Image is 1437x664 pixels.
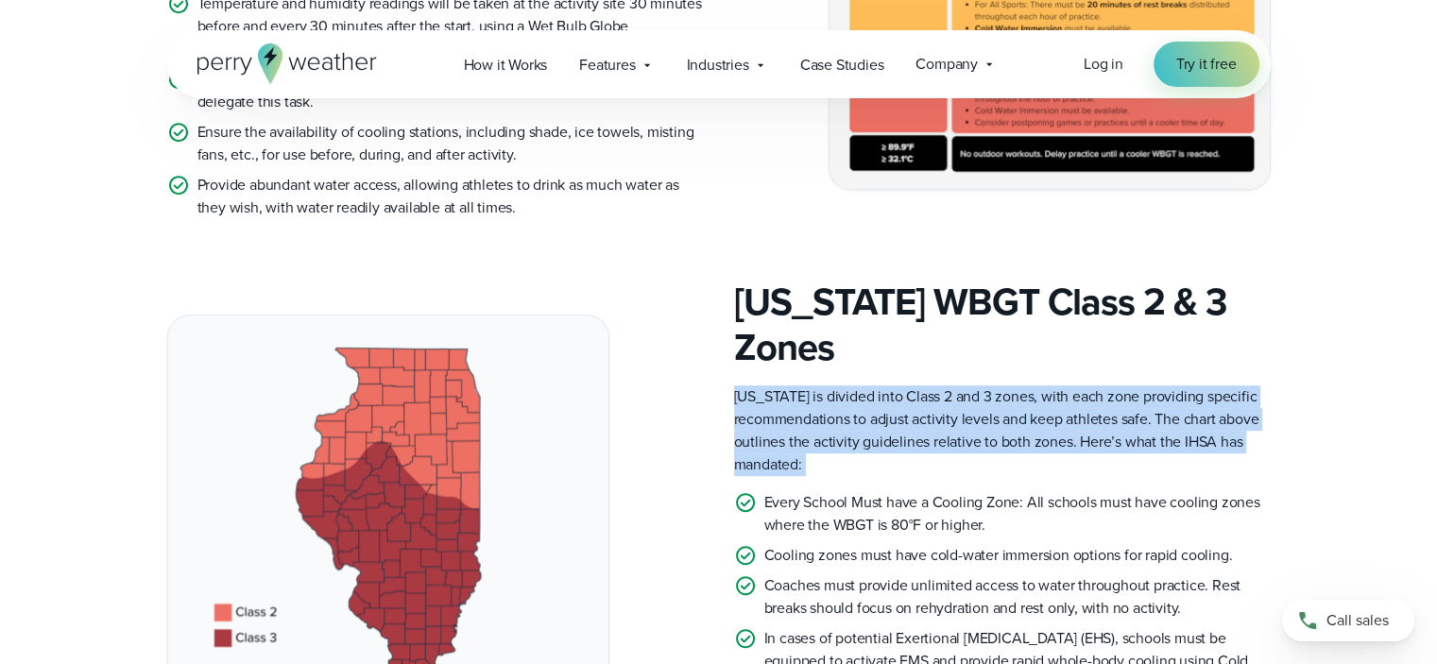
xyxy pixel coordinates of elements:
p: [US_STATE] is divided into Class 2 and 3 zones, with each zone providing specific recommendations... [734,385,1271,476]
p: Coaches must provide unlimited access to water throughout practice. Rest breaks should focus on r... [764,574,1271,620]
p: Ensure the availability of cooling stations, including shade, ice towels, misting fans, etc., for... [197,121,704,166]
span: Company [915,53,978,76]
h3: [US_STATE] WBGT Class 2 & 3 Zones [734,280,1271,370]
span: Try it free [1176,53,1237,76]
p: Provide abundant water access, allowing athletes to drink as much water as they wish, with water ... [197,174,704,219]
a: Case Studies [784,45,900,84]
span: Call sales [1326,609,1389,632]
a: Try it free [1154,42,1259,87]
span: How it Works [464,54,548,77]
span: Features [579,54,635,77]
span: Log in [1084,53,1123,75]
a: How it Works [448,45,564,84]
a: Log in [1084,53,1123,76]
a: Call sales [1282,600,1414,641]
span: Industries [687,54,749,77]
p: Cooling zones must have cold-water immersion options for rapid cooling. [764,544,1233,567]
span: Case Studies [800,54,884,77]
p: Every School Must have a Cooling Zone: All schools must have cooling zones where the WBGT is 80°F... [764,491,1271,536]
